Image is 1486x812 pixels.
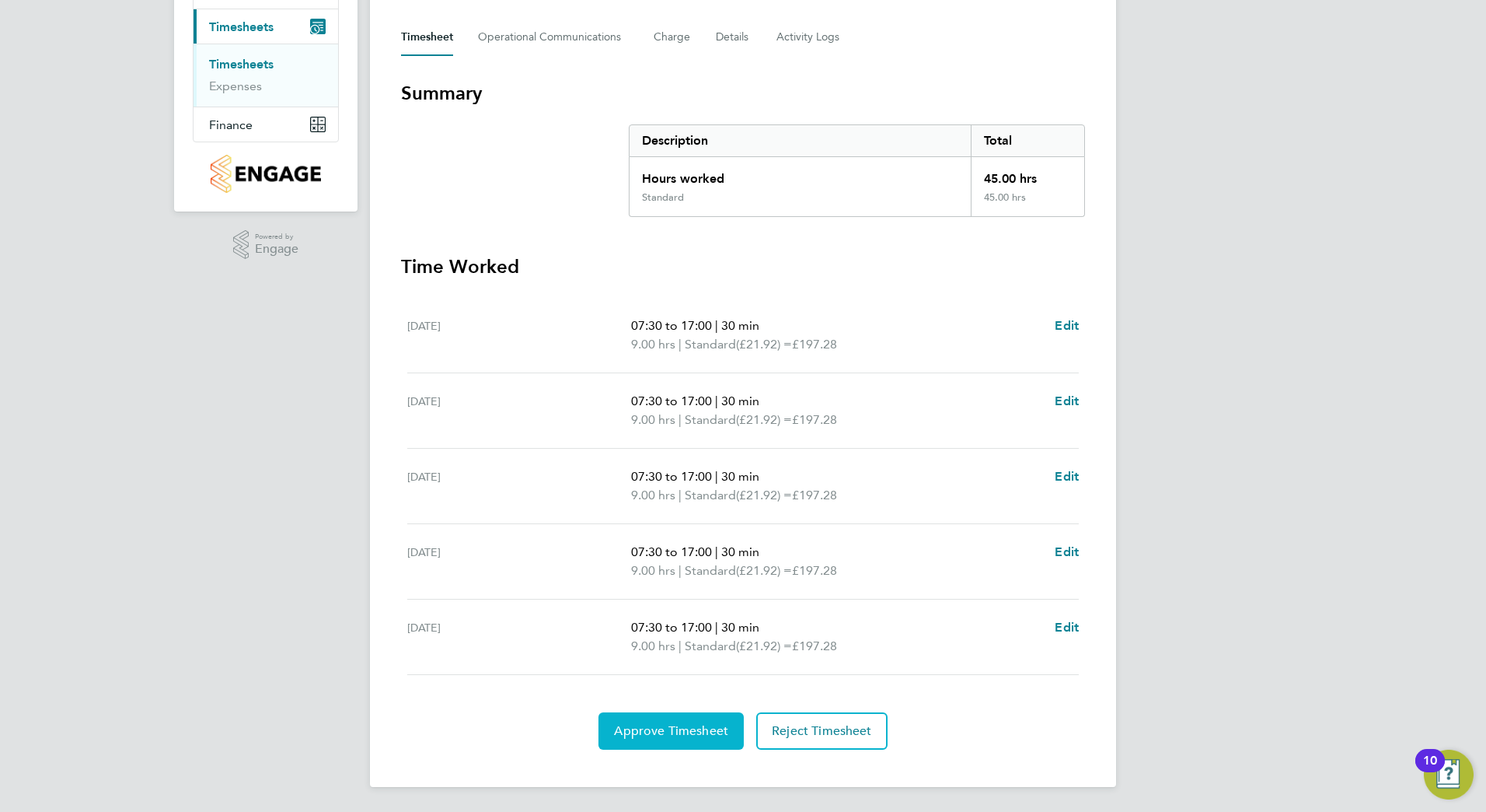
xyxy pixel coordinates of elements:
span: £197.28 [792,488,837,502]
div: Summary [629,124,1085,217]
button: Details [716,19,752,56]
a: Expenses [209,79,262,93]
span: Edit [1055,620,1079,635]
div: Description [630,125,971,156]
span: | [678,488,682,502]
div: [DATE] [407,392,631,429]
span: Edit [1055,318,1079,333]
span: 9.00 hrs [631,639,675,653]
span: 30 min [721,620,759,635]
span: 30 min [721,394,759,408]
span: 30 min [721,544,759,559]
span: (£21.92) = [736,412,792,427]
a: Edit [1055,467,1079,486]
span: Finance [209,117,253,132]
div: 45.00 hrs [971,191,1084,216]
span: Powered by [255,230,298,243]
section: Timesheet [401,81,1085,750]
span: | [715,394,718,408]
span: (£21.92) = [736,563,792,578]
span: Timesheets [209,19,274,34]
button: Timesheet [401,19,453,56]
span: 9.00 hrs [631,412,675,427]
span: 9.00 hrs [631,563,675,578]
div: Timesheets [194,44,338,107]
button: Open Resource Center, 10 new notifications [1424,750,1474,800]
img: countryside-properties-logo-retina.png [211,155,320,193]
span: | [678,639,682,653]
div: [DATE] [407,543,631,580]
span: Edit [1055,544,1079,559]
span: Edit [1055,469,1079,484]
span: Reject Timesheet [772,723,872,739]
span: £197.28 [792,412,837,427]
div: Total [971,125,1084,156]
span: £197.28 [792,639,837,653]
a: Edit [1055,618,1079,637]
button: Activity Logs [776,19,842,56]
span: | [715,620,718,635]
a: Edit [1055,392,1079,411]
span: £197.28 [792,337,837,352]
div: [DATE] [407,618,631,656]
button: Timesheets [194,9,338,44]
span: £197.28 [792,563,837,578]
a: Powered byEngage [233,230,299,260]
span: Standard [685,411,736,429]
span: 9.00 hrs [631,488,675,502]
span: 07:30 to 17:00 [631,394,712,408]
a: Timesheets [209,57,274,72]
span: Edit [1055,394,1079,408]
span: 9.00 hrs [631,337,675,352]
a: Go to home page [193,155,339,193]
span: Engage [255,243,298,256]
button: Reject Timesheet [756,712,888,750]
span: | [715,469,718,484]
div: Standard [642,191,684,204]
div: [DATE] [407,467,631,505]
a: Edit [1055,543,1079,562]
span: | [678,412,682,427]
span: Standard [685,486,736,505]
div: [DATE] [407,317,631,354]
span: Standard [685,562,736,580]
span: 07:30 to 17:00 [631,469,712,484]
div: 45.00 hrs [971,157,1084,191]
span: 07:30 to 17:00 [631,318,712,333]
span: (£21.92) = [736,337,792,352]
span: 07:30 to 17:00 [631,544,712,559]
h3: Summary [401,81,1085,106]
button: Approve Timesheet [598,712,744,750]
span: 30 min [721,318,759,333]
button: Operational Communications [478,19,629,56]
span: 30 min [721,469,759,484]
span: 07:30 to 17:00 [631,620,712,635]
span: | [715,544,718,559]
div: 10 [1423,761,1437,781]
span: Approve Timesheet [614,723,728,739]
span: Standard [685,335,736,354]
div: Hours worked [630,157,971,191]
span: | [678,563,682,578]
button: Charge [654,19,691,56]
span: (£21.92) = [736,639,792,653]
a: Edit [1055,317,1079,335]
span: Standard [685,637,736,656]
span: | [715,318,718,333]
button: Finance [194,107,338,142]
span: | [678,337,682,352]
h3: Time Worked [401,254,1085,279]
span: (£21.92) = [736,488,792,502]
